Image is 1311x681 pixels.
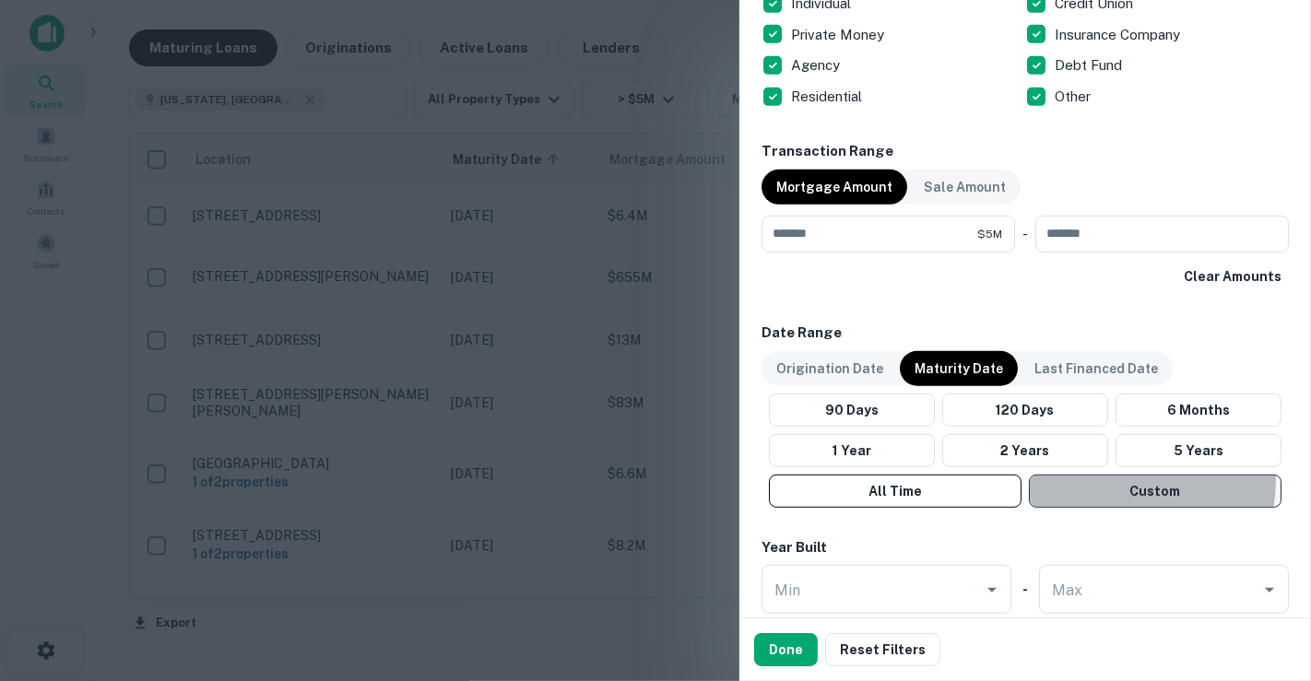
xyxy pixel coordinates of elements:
h6: - [1022,579,1028,600]
p: Residential [791,86,866,108]
p: Other [1055,86,1094,108]
p: Private Money [791,24,888,46]
p: Mortgage Amount [776,177,892,197]
button: Open [979,577,1005,603]
button: Custom [1029,475,1281,508]
p: Sale Amount [924,177,1006,197]
button: 120 Days [942,393,1108,427]
p: Last Financed Date [1034,358,1158,379]
p: Origination Date [776,358,883,379]
p: Insurance Company [1055,24,1184,46]
button: 5 Years [1116,434,1281,467]
button: Reset Filters [825,633,940,666]
button: 1 Year [769,434,935,467]
button: All Time [769,475,1022,508]
p: Maturity Date [915,358,1003,379]
button: Done [754,633,818,666]
span: $5M [977,226,1002,242]
button: 90 Days [769,393,935,427]
h6: Date Range [762,323,1289,344]
button: 6 Months [1116,393,1281,427]
button: 2 Years [942,434,1108,467]
div: - [1022,216,1028,252]
h6: Transaction Range [762,141,1289,162]
button: Clear Amounts [1176,260,1289,293]
iframe: Chat Widget [1219,534,1311,622]
p: Agency [791,54,844,76]
h6: Year Built [762,537,827,558]
p: Debt Fund [1055,54,1126,76]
